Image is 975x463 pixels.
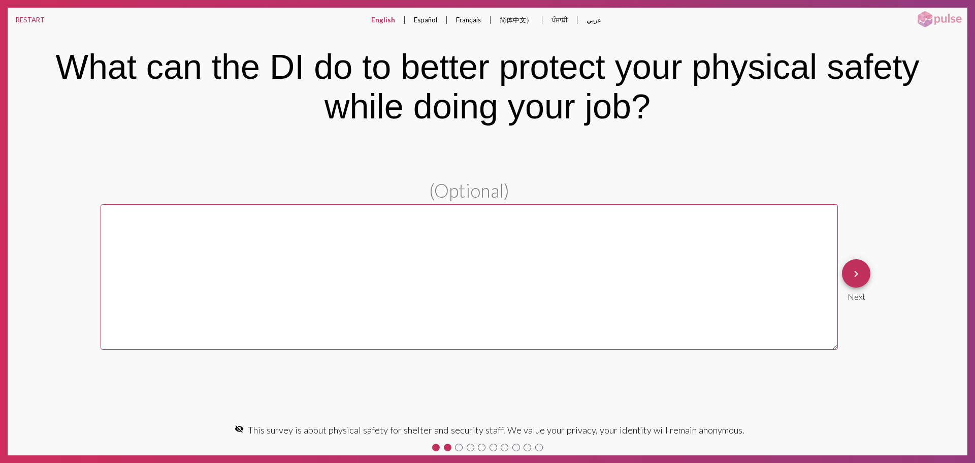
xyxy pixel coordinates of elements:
[914,10,965,28] img: pulsehorizontalsmall.png
[21,47,953,126] div: What can the DI do to better protect your physical safety while doing your job?
[248,424,744,436] span: This survey is about physical safety for shelter and security staff. We value your privacy, your ...
[543,8,576,33] button: ਪੰਜਾਬੀ
[363,8,403,32] button: English
[235,424,244,434] mat-icon: visibility_off
[842,288,870,301] div: Next
[850,268,862,280] mat-icon: keyboard_arrow_right
[8,8,53,32] button: RESTART
[429,179,509,202] span: (Optional)
[578,8,610,32] button: عربي
[406,8,445,32] button: Español
[448,8,489,32] button: Français
[492,8,541,33] button: 简体中文）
